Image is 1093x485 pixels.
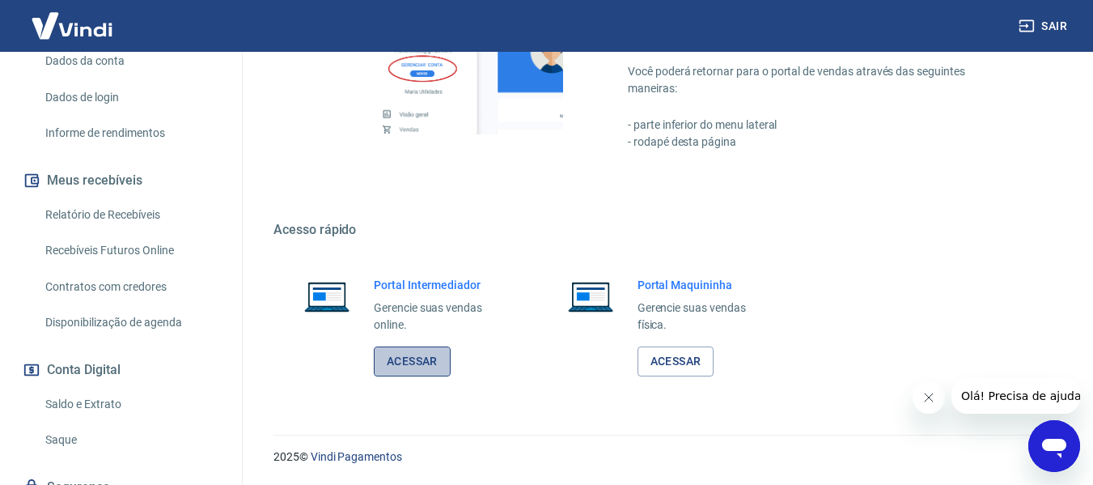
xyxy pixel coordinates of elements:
[273,222,1054,238] h5: Acesso rápido
[638,347,714,377] a: Acessar
[39,388,222,421] a: Saldo e Extrato
[628,63,1015,97] p: Você poderá retornar para o portal de vendas através das seguintes maneiras:
[39,45,222,78] a: Dados da conta
[19,352,222,388] button: Conta Digital
[628,134,1015,151] p: - rodapé desta página
[39,270,222,304] a: Contratos com credores
[19,1,125,50] img: Vindi
[638,277,772,293] h6: Portal Maquininha
[39,117,222,150] a: Informe de rendimentos
[913,381,945,414] iframe: Fechar mensagem
[39,423,222,457] a: Saque
[374,300,508,334] p: Gerencie suas vendas online.
[39,198,222,232] a: Relatório de Recebíveis
[557,277,625,316] img: Imagem de um notebook aberto
[374,277,508,293] h6: Portal Intermediador
[10,11,136,24] span: Olá! Precisa de ajuda?
[628,117,1015,134] p: - parte inferior do menu lateral
[638,300,772,334] p: Gerencie suas vendas física.
[273,449,1054,466] p: 2025 ©
[39,306,222,339] a: Disponibilização de agenda
[19,163,222,198] button: Meus recebíveis
[293,277,361,316] img: Imagem de um notebook aberto
[311,450,402,463] a: Vindi Pagamentos
[1028,420,1080,472] iframe: Botão para abrir a janela de mensagens
[951,378,1080,414] iframe: Mensagem da empresa
[374,347,451,377] a: Acessar
[39,234,222,267] a: Recebíveis Futuros Online
[39,81,222,114] a: Dados de login
[1015,11,1074,41] button: Sair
